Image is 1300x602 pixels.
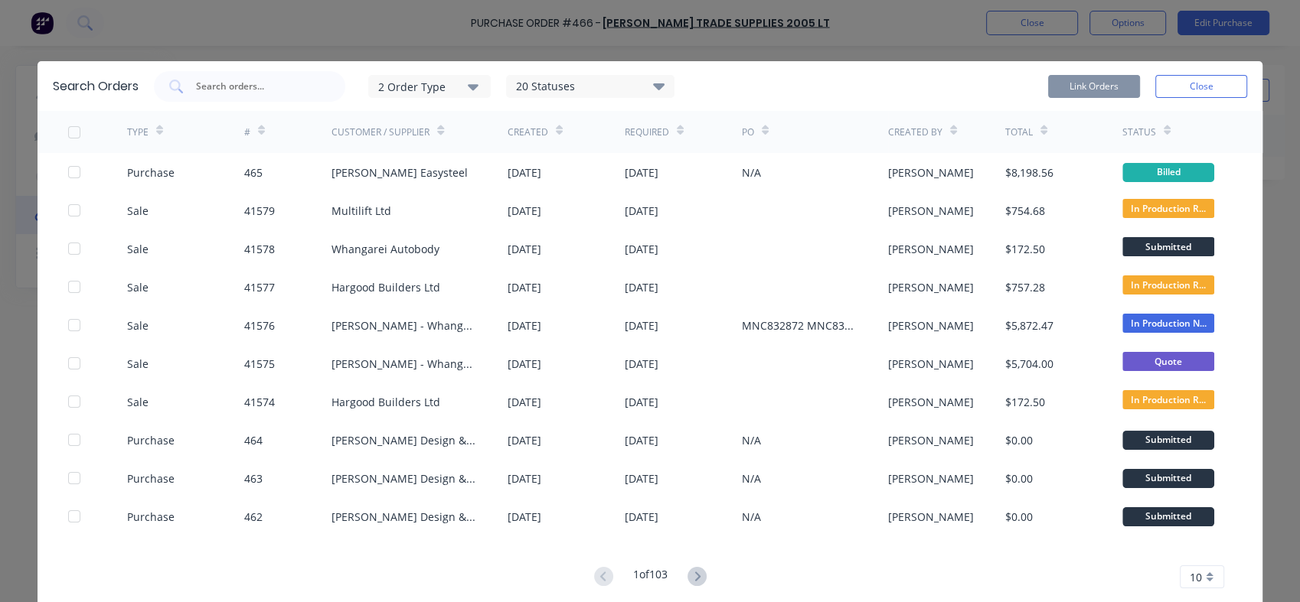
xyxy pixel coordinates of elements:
[332,279,440,295] div: Hargood Builders Ltd
[508,317,541,334] div: [DATE]
[244,356,275,372] div: 41575
[127,164,175,181] div: Purchase
[332,164,468,181] div: [PERSON_NAME] Easysteel
[127,432,175,448] div: Purchase
[742,164,761,181] div: N/A
[244,394,275,410] div: 41574
[244,470,263,486] div: 463
[127,203,149,219] div: Sale
[244,241,275,257] div: 41578
[127,125,149,139] div: TYPE
[508,241,541,257] div: [DATE]
[888,241,974,257] div: [PERSON_NAME]
[332,356,477,372] div: [PERSON_NAME] - Whangarei
[332,203,391,219] div: Multilift Ltd
[625,509,658,525] div: [DATE]
[244,279,275,295] div: 41577
[378,78,481,94] div: 2 Order Type
[332,509,477,525] div: [PERSON_NAME] Design & Engineering Ltd
[127,509,175,525] div: Purchase
[625,241,658,257] div: [DATE]
[508,356,541,372] div: [DATE]
[1122,314,1214,333] span: In Production N...
[244,432,263,448] div: 464
[888,164,974,181] div: [PERSON_NAME]
[508,394,541,410] div: [DATE]
[625,356,658,372] div: [DATE]
[1005,356,1053,372] div: $5,704.00
[625,470,658,486] div: [DATE]
[1005,509,1033,525] div: $0.00
[888,470,974,486] div: [PERSON_NAME]
[194,79,322,94] input: Search orders...
[1048,75,1140,98] button: Link Orders
[1190,569,1202,585] span: 10
[508,279,541,295] div: [DATE]
[625,432,658,448] div: [DATE]
[127,394,149,410] div: Sale
[1122,507,1214,526] div: Submitted
[1005,125,1033,139] div: Total
[625,164,658,181] div: [DATE]
[127,317,149,334] div: Sale
[742,470,761,486] div: N/A
[332,432,477,448] div: [PERSON_NAME] Design & Engineering Ltd
[332,394,440,410] div: Hargood Builders Ltd
[888,394,974,410] div: [PERSON_NAME]
[1122,352,1214,371] span: Quote
[244,317,275,334] div: 41576
[1155,75,1247,98] button: Close
[508,509,541,525] div: [DATE]
[1122,125,1156,139] div: Status
[127,470,175,486] div: Purchase
[508,125,548,139] div: Created
[888,125,942,139] div: Created By
[508,203,541,219] div: [DATE]
[1122,275,1214,294] span: In Production R...
[888,509,974,525] div: [PERSON_NAME]
[507,78,674,95] div: 20 Statuses
[1005,164,1053,181] div: $8,198.56
[625,125,669,139] div: Required
[1122,237,1214,256] span: Submitted
[244,203,275,219] div: 41579
[1122,390,1214,409] span: In Production R...
[1005,432,1033,448] div: $0.00
[244,125,250,139] div: #
[625,279,658,295] div: [DATE]
[332,470,477,486] div: [PERSON_NAME] Design & Engineering Ltd
[625,203,658,219] div: [DATE]
[1005,279,1045,295] div: $757.28
[127,279,149,295] div: Sale
[742,432,761,448] div: N/A
[1005,394,1045,410] div: $172.50
[888,432,974,448] div: [PERSON_NAME]
[633,566,668,588] div: 1 of 103
[625,317,658,334] div: [DATE]
[888,317,974,334] div: [PERSON_NAME]
[53,77,139,96] div: Search Orders
[1122,469,1214,488] div: Submitted
[508,470,541,486] div: [DATE]
[244,164,263,181] div: 465
[1005,241,1045,257] div: $172.50
[742,125,754,139] div: PO
[888,356,974,372] div: [PERSON_NAME]
[1005,317,1053,334] div: $5,872.47
[1005,470,1033,486] div: $0.00
[508,164,541,181] div: [DATE]
[888,203,974,219] div: [PERSON_NAME]
[508,432,541,448] div: [DATE]
[332,241,439,257] div: Whangarei Autobody
[888,279,974,295] div: [PERSON_NAME]
[1122,163,1214,182] div: Billed
[244,509,263,525] div: 462
[127,356,149,372] div: Sale
[368,75,491,98] button: 2 Order Type
[127,241,149,257] div: Sale
[332,125,430,139] div: Customer / Supplier
[1122,431,1214,450] div: Submitted
[625,394,658,410] div: [DATE]
[332,317,477,334] div: [PERSON_NAME] - Whangarei
[742,509,761,525] div: N/A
